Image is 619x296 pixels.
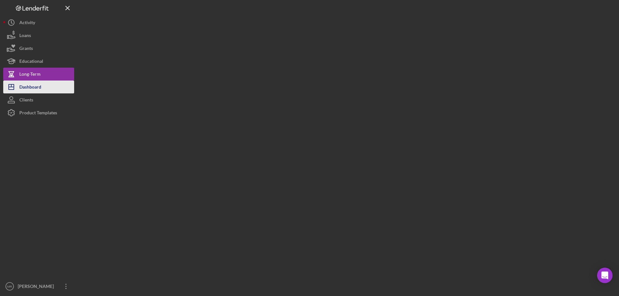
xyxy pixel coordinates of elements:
[16,280,58,294] div: [PERSON_NAME]
[3,93,74,106] button: Clients
[3,16,74,29] button: Activity
[19,55,43,69] div: Educational
[7,285,12,288] text: MR
[3,280,74,293] button: MR[PERSON_NAME]
[19,42,33,56] div: Grants
[3,68,74,81] button: Long-Term
[3,106,74,119] button: Product Templates
[3,81,74,93] button: Dashboard
[19,106,57,121] div: Product Templates
[19,29,31,43] div: Loans
[19,16,35,31] div: Activity
[19,93,33,108] div: Clients
[3,55,74,68] button: Educational
[597,268,613,283] div: Open Intercom Messenger
[19,68,41,82] div: Long-Term
[3,29,74,42] button: Loans
[3,42,74,55] button: Grants
[19,81,41,95] div: Dashboard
